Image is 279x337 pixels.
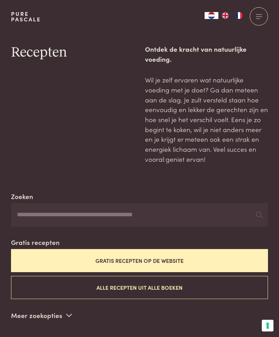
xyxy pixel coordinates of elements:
a: NL [205,12,218,19]
button: Gratis recepten op de website [11,249,268,272]
p: Wil je zelf ervaren wat natuurlijke voeding met je doet? Ga dan meteen aan de slag. Je zult verst... [145,75,268,164]
h1: Recepten [11,44,134,61]
a: FR [232,12,246,19]
button: Uw voorkeuren voor toestemming voor trackingtechnologieën [262,320,273,331]
strong: Ontdek de kracht van natuurlijke voeding. [145,44,247,63]
a: EN [218,12,232,19]
button: Alle recepten uit alle boeken [11,276,268,299]
aside: Language selected: Nederlands [205,12,246,19]
label: Gratis recepten [11,237,60,247]
p: Meer zoekopties [11,310,72,320]
ul: Language list [218,12,246,19]
div: Language [205,12,218,19]
a: PurePascale [11,11,41,22]
label: Zoeken [11,191,33,201]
